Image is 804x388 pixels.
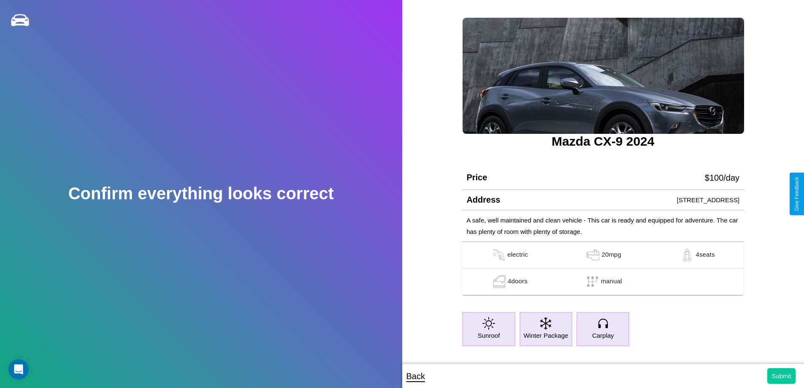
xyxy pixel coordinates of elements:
h4: Price [466,173,487,182]
img: gas [585,249,601,261]
img: gas [491,275,508,288]
h4: Address [466,195,500,205]
img: gas [490,249,507,261]
p: 4 doors [508,275,528,288]
table: simple table [462,242,744,295]
p: [STREET_ADDRESS] [677,194,739,206]
p: manual [601,275,622,288]
p: 4 seats [696,249,715,261]
h2: Confirm everything looks correct [68,184,334,203]
p: A safe, well maintained and clean vehicle - This car is ready and equipped for adventure. The car... [466,214,739,237]
iframe: Intercom live chat [8,359,29,380]
button: Submit [767,368,796,384]
p: electric [507,249,528,261]
p: Carplay [592,330,614,341]
p: Back [406,369,425,384]
h3: Mazda CX-9 2024 [462,134,744,149]
img: gas [679,249,696,261]
p: 20 mpg [601,249,621,261]
p: Sunroof [478,330,500,341]
div: Give Feedback [794,177,800,211]
p: $ 100 /day [705,170,739,185]
p: Winter Package [523,330,568,341]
